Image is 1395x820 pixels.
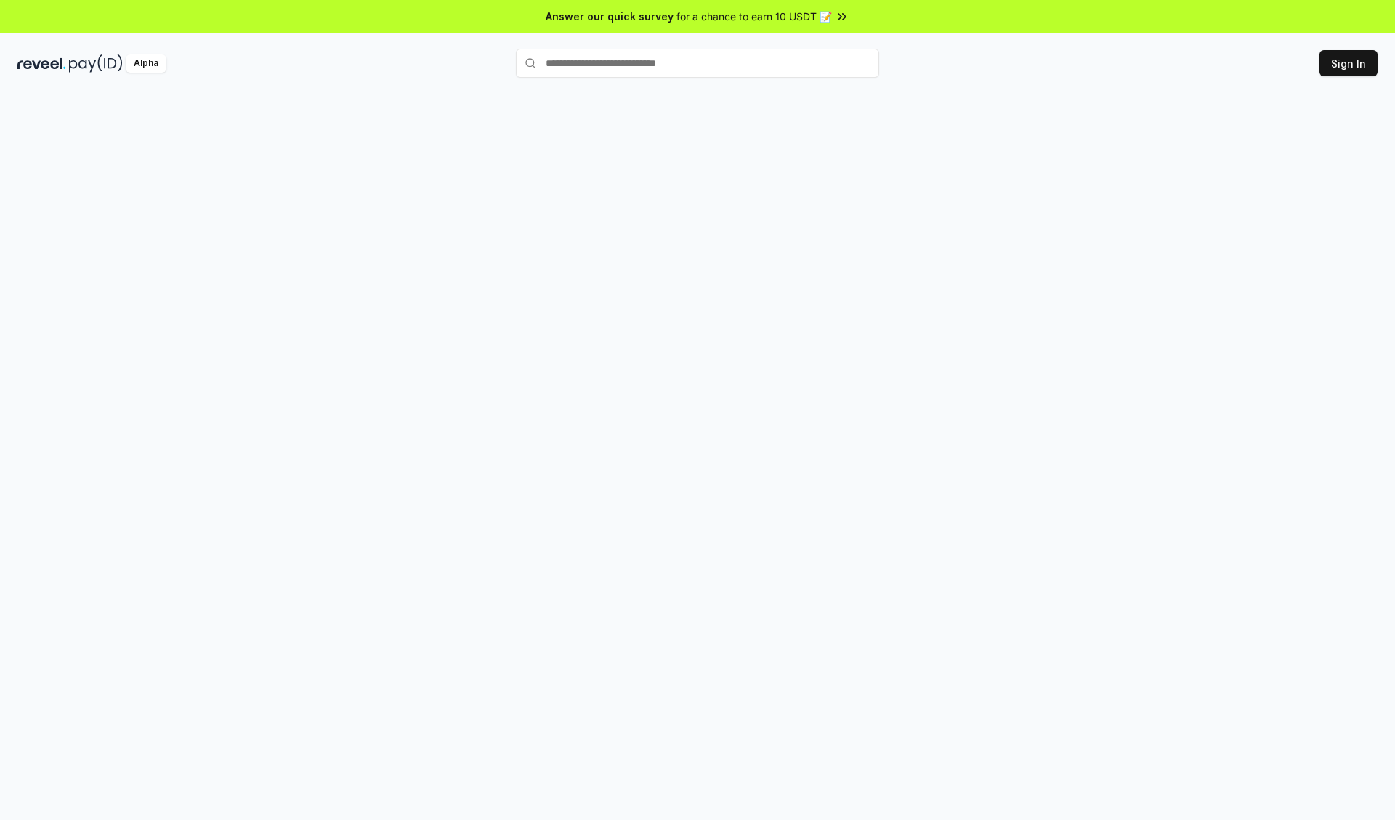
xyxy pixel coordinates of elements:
span: Answer our quick survey [546,9,674,24]
img: pay_id [69,54,123,73]
span: for a chance to earn 10 USDT 📝 [676,9,832,24]
button: Sign In [1319,50,1378,76]
div: Alpha [126,54,166,73]
img: reveel_dark [17,54,66,73]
